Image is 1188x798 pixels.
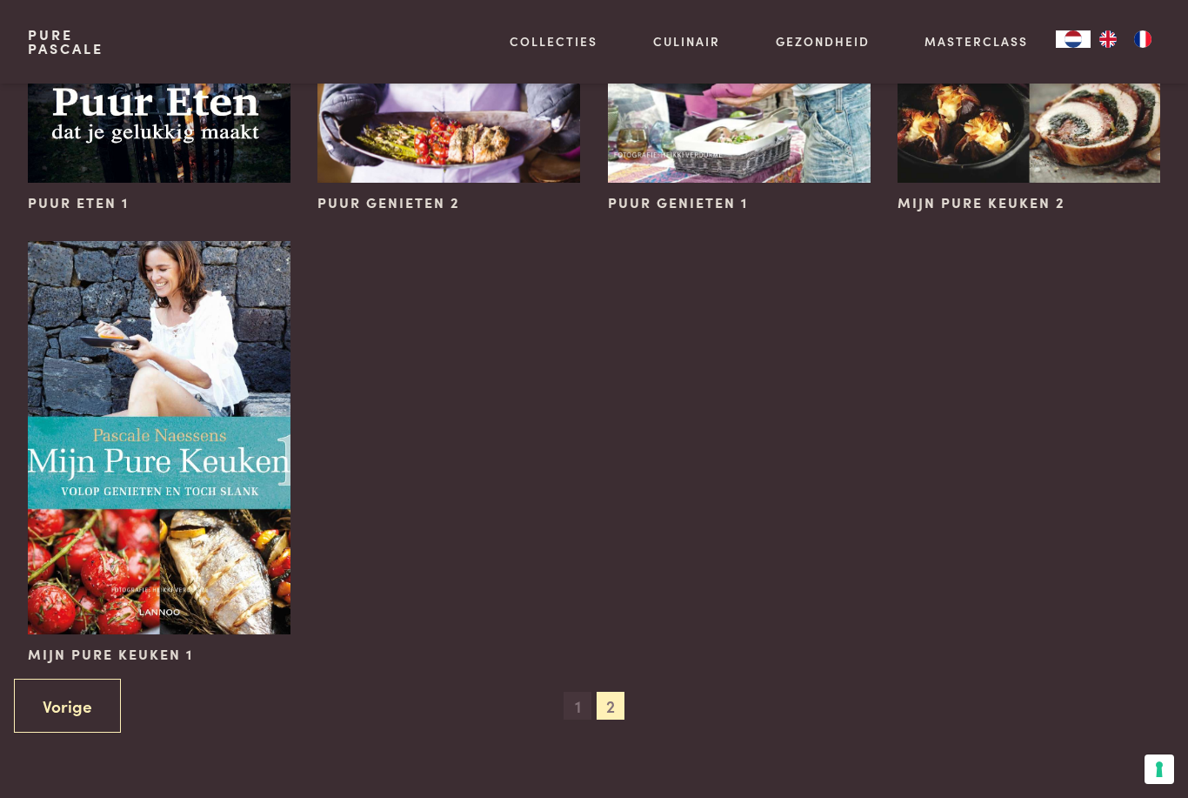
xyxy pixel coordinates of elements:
[1091,30,1125,48] a: EN
[28,241,290,634] img: Mijn Pure Keuken 1
[28,28,103,56] a: PurePascale
[898,192,1065,213] span: Mijn Pure Keuken 2
[1125,30,1160,48] a: FR
[924,32,1028,50] a: Masterclass
[1056,30,1091,48] a: NL
[1056,30,1091,48] div: Language
[653,32,720,50] a: Culinair
[1091,30,1160,48] ul: Language list
[608,192,748,213] span: Puur Genieten 1
[28,192,129,213] span: Puur Eten 1
[28,241,290,665] a: Mijn Pure Keuken 1 Mijn Pure Keuken 1
[564,692,591,720] span: 1
[510,32,597,50] a: Collecties
[1056,30,1160,48] aside: Language selected: Nederlands
[597,692,624,720] span: 2
[28,644,193,665] span: Mijn Pure Keuken 1
[14,679,121,734] a: Vorige
[776,32,870,50] a: Gezondheid
[1145,754,1174,784] button: Uw voorkeuren voor toestemming voor trackingtechnologieën
[317,192,460,213] span: Puur Genieten 2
